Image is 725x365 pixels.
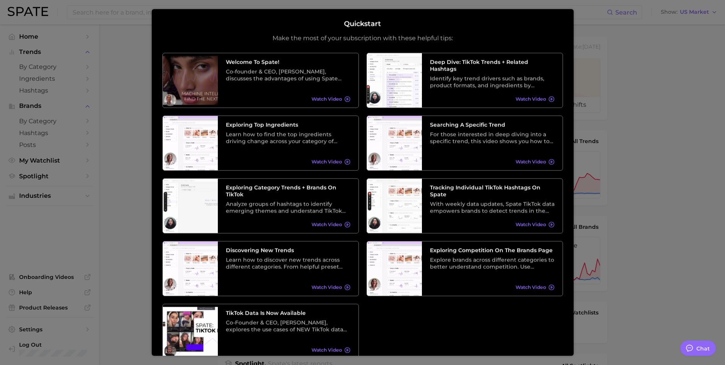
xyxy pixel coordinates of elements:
[162,241,359,296] a: Discovering New TrendsLearn how to discover new trends across different categories. From helpful ...
[430,184,555,197] h3: Tracking Individual TikTok Hashtags on Spate
[430,200,555,214] div: With weekly data updates, Spate TikTok data empowers brands to detect trends in the earliest stag...
[226,121,350,128] h3: Exploring Top Ingredients
[311,96,342,102] span: Watch Video
[311,159,342,165] span: Watch Video
[226,246,350,253] h3: Discovering New Trends
[162,115,359,170] a: Exploring Top IngredientsLearn how to find the top ingredients driving change across your categor...
[367,241,563,296] a: Exploring Competition on the Brands PageExplore brands across different categories to better unde...
[367,52,563,108] a: Deep Dive: TikTok Trends + Related HashtagsIdentify key trend drivers such as brands, product for...
[311,222,342,227] span: Watch Video
[516,222,546,227] span: Watch Video
[430,246,555,253] h3: Exploring Competition on the Brands Page
[226,68,350,81] div: Co-founder & CEO, [PERSON_NAME], discusses the advantages of using Spate data as well as its vari...
[311,284,342,290] span: Watch Video
[344,20,381,28] h2: Quickstart
[430,121,555,128] h3: Searching A Specific Trend
[272,34,453,42] p: Make the most of your subscription with these helpful tips:
[516,96,546,102] span: Watch Video
[226,256,350,270] div: Learn how to discover new trends across different categories. From helpful preset filters to diff...
[516,284,546,290] span: Watch Video
[226,130,350,144] div: Learn how to find the top ingredients driving change across your category of choice. From broad c...
[430,130,555,144] div: For those interested in deep diving into a specific trend, this video shows you how to search tre...
[226,58,350,65] h3: Welcome to Spate!
[367,115,563,170] a: Searching A Specific TrendFor those interested in deep diving into a specific trend, this video s...
[430,75,555,88] div: Identify key trend drivers such as brands, product formats, and ingredients by leveraging a categ...
[226,200,350,214] div: Analyze groups of hashtags to identify emerging themes and understand TikTok trends at a higher l...
[516,159,546,165] span: Watch Video
[162,52,359,108] a: Welcome to Spate!Co-founder & CEO, [PERSON_NAME], discusses the advantages of using Spate data as...
[226,184,350,197] h3: Exploring Category Trends + Brands on TikTok
[430,256,555,270] div: Explore brands across different categories to better understand competition. Use different preset...
[226,309,350,316] h3: TikTok data is now available
[311,347,342,353] span: Watch Video
[430,58,555,72] h3: Deep Dive: TikTok Trends + Related Hashtags
[162,303,359,358] a: TikTok data is now availableCo-Founder & CEO, [PERSON_NAME], explores the use cases of NEW TikTok...
[367,178,563,233] a: Tracking Individual TikTok Hashtags on SpateWith weekly data updates, Spate TikTok data empowers ...
[162,178,359,233] a: Exploring Category Trends + Brands on TikTokAnalyze groups of hashtags to identify emerging theme...
[226,319,350,332] div: Co-Founder & CEO, [PERSON_NAME], explores the use cases of NEW TikTok data and its relationship w...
